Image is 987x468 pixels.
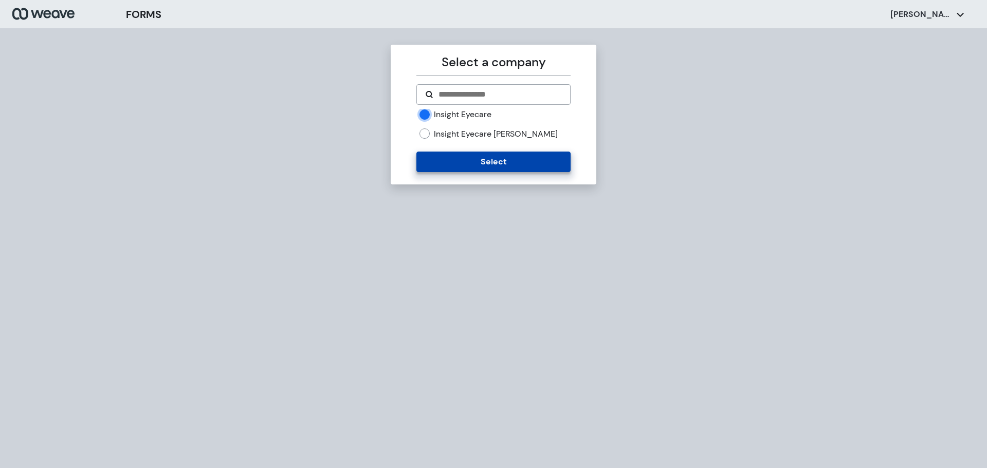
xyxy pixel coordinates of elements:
label: Insight Eyecare [PERSON_NAME] [434,128,558,140]
p: [PERSON_NAME] [890,9,952,20]
label: Insight Eyecare [434,109,491,120]
h3: FORMS [126,7,161,22]
input: Search [437,88,561,101]
button: Select [416,152,570,172]
p: Select a company [416,53,570,71]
